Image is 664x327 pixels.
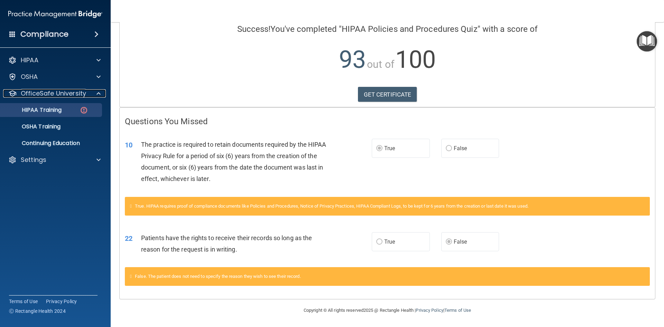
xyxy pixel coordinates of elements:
[376,239,382,245] input: True
[125,25,650,34] h4: You've completed " " with a score of
[629,279,656,306] iframe: Drift Widget Chat Controller
[8,7,102,21] img: PMB logo
[376,146,382,151] input: True
[637,31,657,52] button: Open Resource Center
[20,29,68,39] h4: Compliance
[384,238,395,245] span: True
[395,45,436,74] span: 100
[135,274,301,279] span: False. The patient does not need to specify the reason they wish to see their record.
[261,299,514,321] div: Copyright © All rights reserved 2025 @ Rectangle Health | |
[4,107,62,113] p: HIPAA Training
[4,123,61,130] p: OSHA Training
[141,234,312,253] span: Patients have the rights to receive their records so long as the reason for the request is in wri...
[21,156,46,164] p: Settings
[21,73,38,81] p: OSHA
[339,45,366,74] span: 93
[9,298,38,305] a: Terms of Use
[8,156,101,164] a: Settings
[454,145,467,152] span: False
[8,56,101,64] a: HIPAA
[4,140,99,147] p: Continuing Education
[446,146,452,151] input: False
[342,24,477,34] span: HIPAA Policies and Procedures Quiz
[367,58,394,70] span: out of
[141,141,326,183] span: The practice is required to retain documents required by the HIPAA Privacy Rule for a period of s...
[444,308,471,313] a: Terms of Use
[358,87,417,102] a: GET CERTIFICATE
[21,56,38,64] p: HIPAA
[454,238,467,245] span: False
[135,203,528,209] span: True. HIPAA requires proof of compliance documents like Policies and Procedures, Notice of Privac...
[9,308,66,315] span: Ⓒ Rectangle Health 2024
[46,298,77,305] a: Privacy Policy
[416,308,443,313] a: Privacy Policy
[125,234,132,243] span: 22
[125,141,132,149] span: 10
[384,145,395,152] span: True
[8,89,101,98] a: OfficeSafe University
[237,24,271,34] span: Success!
[125,117,650,126] h4: Questions You Missed
[446,239,452,245] input: False
[21,89,86,98] p: OfficeSafe University
[8,73,101,81] a: OSHA
[80,106,88,115] img: danger-circle.6113f641.png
